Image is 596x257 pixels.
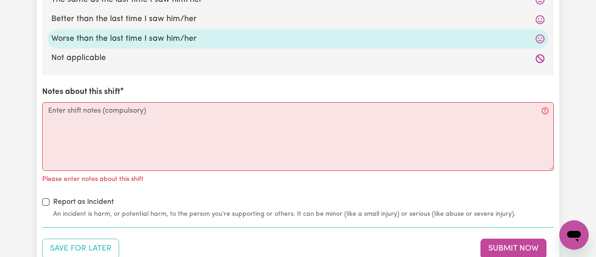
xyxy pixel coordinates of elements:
p: Please enter notes about this shift [42,175,143,185]
label: Report as Incident [53,197,114,208]
iframe: Button to launch messaging window [559,220,589,250]
label: Not applicable [51,52,545,64]
small: An incident is harm, or potential harm, to the person you're supporting or others. It can be mino... [53,209,554,219]
label: Notes about this shift [42,86,120,98]
label: Worse than the last time I saw him/her [51,33,545,45]
label: Better than the last time I saw him/her [51,13,545,25]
